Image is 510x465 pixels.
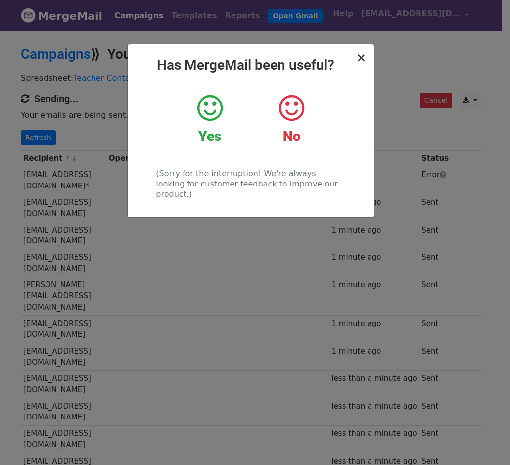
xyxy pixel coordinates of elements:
a: No [258,93,325,145]
iframe: Chat Widget [461,418,510,465]
strong: No [283,128,301,144]
h2: Has MergeMail been useful? [136,57,366,74]
button: Close [356,52,366,64]
strong: Yes [198,128,221,144]
span: × [356,51,366,65]
p: (Sorry for the interruption! We're always looking for customer feedback to improve our product.) [156,168,345,199]
a: Yes [177,93,243,145]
